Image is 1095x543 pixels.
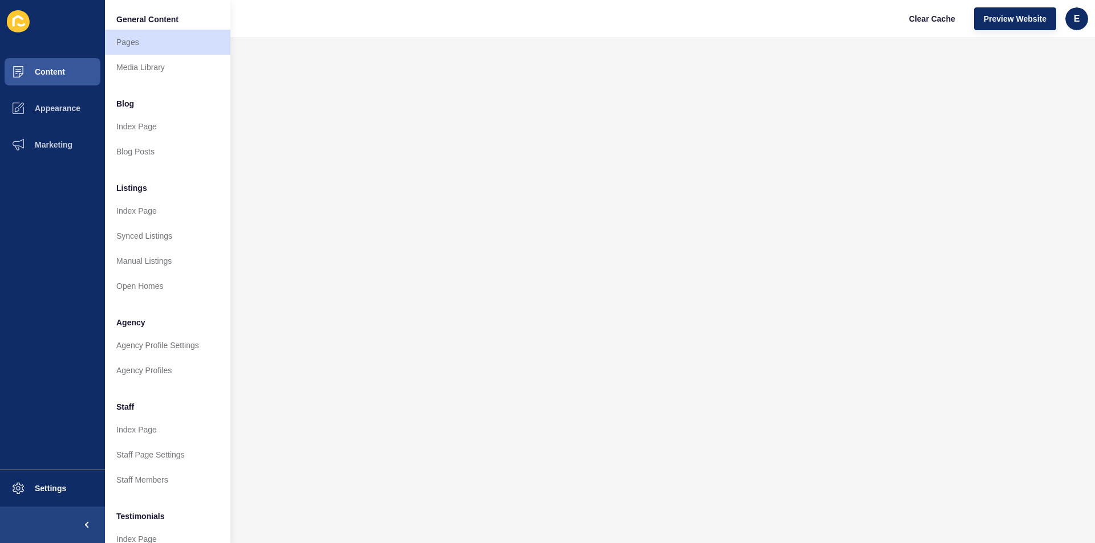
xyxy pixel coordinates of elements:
a: Index Page [105,198,230,223]
span: Preview Website [984,13,1047,25]
a: Staff Page Settings [105,442,230,467]
a: Open Homes [105,273,230,299]
span: Staff [116,401,134,413]
span: Testimonials [116,511,165,522]
a: Agency Profiles [105,358,230,383]
span: Blog [116,98,134,109]
a: Manual Listings [105,248,230,273]
a: Media Library [105,55,230,80]
a: Staff Members [105,467,230,492]
span: General Content [116,14,179,25]
a: Index Page [105,114,230,139]
button: Clear Cache [899,7,965,30]
a: Blog Posts [105,139,230,164]
span: Clear Cache [909,13,955,25]
a: Agency Profile Settings [105,333,230,358]
a: Index Page [105,417,230,442]
button: Preview Website [974,7,1056,30]
span: Listings [116,182,147,194]
a: Pages [105,30,230,55]
span: e [1074,13,1080,25]
span: Agency [116,317,145,328]
a: Synced Listings [105,223,230,248]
